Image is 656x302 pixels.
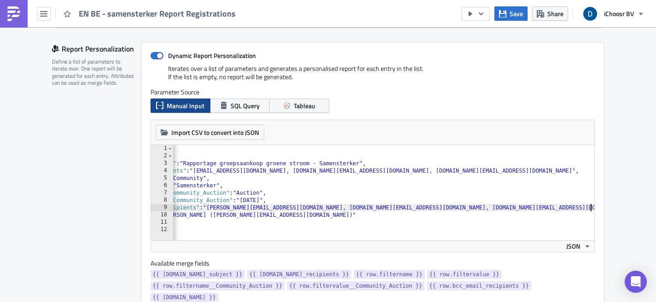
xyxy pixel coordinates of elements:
span: SQL Query [231,101,260,110]
button: Save [494,6,528,21]
span: {{ [DOMAIN_NAME]_recipients }} [250,270,349,279]
label: Parameter Source [151,88,595,96]
div: Beste In bijlage vind je een overzicht met de actuele status van de groepsaankoop groene stroom e... [4,4,440,41]
button: JSON [563,241,594,252]
button: Manual Input [151,99,210,113]
a: {{ row.filtername__Community_Auction }} [151,281,285,290]
div: 6 [151,182,173,189]
div: Open Intercom Messenger [625,271,647,293]
p: {{[DOMAIN_NAME] }} [4,69,440,76]
span: {{ row.filtervalue }} [430,270,499,279]
body: Rich Text Area. Press ALT-0 for help. [4,4,440,124]
span: JSON [566,241,581,251]
img: PushMetrics [6,6,21,21]
a: {{ [DOMAIN_NAME]_recipients }} [247,270,352,279]
span: {{ row.filtername__Community_Auction }} [153,281,283,290]
button: SQL Query [210,99,270,113]
span: {{ [DOMAIN_NAME] }} [153,293,216,302]
span: EN BE - samensterker Report Registrations [79,8,237,19]
a: {{ row.bcc_email_recipients }} [427,281,531,290]
button: Import CSV to convert into JSON [156,125,264,140]
div: 3 [151,160,173,167]
div: 12 [151,226,173,233]
span: iChoosr BV [604,9,634,18]
img: Avatar [582,6,598,22]
a: {{ [DOMAIN_NAME]_subject }} [151,270,245,279]
div: 4 [151,167,173,174]
button: Tableau [269,99,329,113]
a: {{ [DOMAIN_NAME] }} [151,293,218,302]
a: {{ row.filtername }} [354,270,425,279]
div: 5 [151,174,173,182]
strong: Dynamic Report Personalization [168,51,256,60]
span: Share [547,9,563,18]
span: Tableau [294,101,315,110]
div: Define a list of parameters to iterate over. One report will be generated for each entry. Attribu... [52,58,135,87]
div: 7 [151,189,173,197]
div: 11 [151,219,173,226]
div: 1 [151,145,173,152]
button: Share [532,6,568,21]
div: Iterates over a list of parameters and generates a personalised report for each entry in the list... [151,64,595,88]
div: 10 [151,211,173,219]
label: Available merge fields [151,259,220,267]
span: Import CSV to convert into JSON [171,128,259,137]
div: 2 [151,152,173,160]
a: {{ row.filtervalue }} [427,270,502,279]
div: 9 [151,204,173,211]
div: Groeten [4,55,440,63]
div: 8 [151,197,173,204]
div: Report Personalization [52,42,141,56]
span: {{ [DOMAIN_NAME]_subject }} [153,270,243,279]
span: {{ row.bcc_email_recipients }} [429,281,529,290]
a: {{ row.filtervalue__Community_Auction }} [287,281,424,290]
span: Manual Input [167,101,204,110]
span: {{ row.filtervalue__Community_Auction }} [289,281,422,290]
span: {{ row.filtername }} [356,270,423,279]
button: iChoosr BV [578,4,649,24]
span: Save [510,9,523,18]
